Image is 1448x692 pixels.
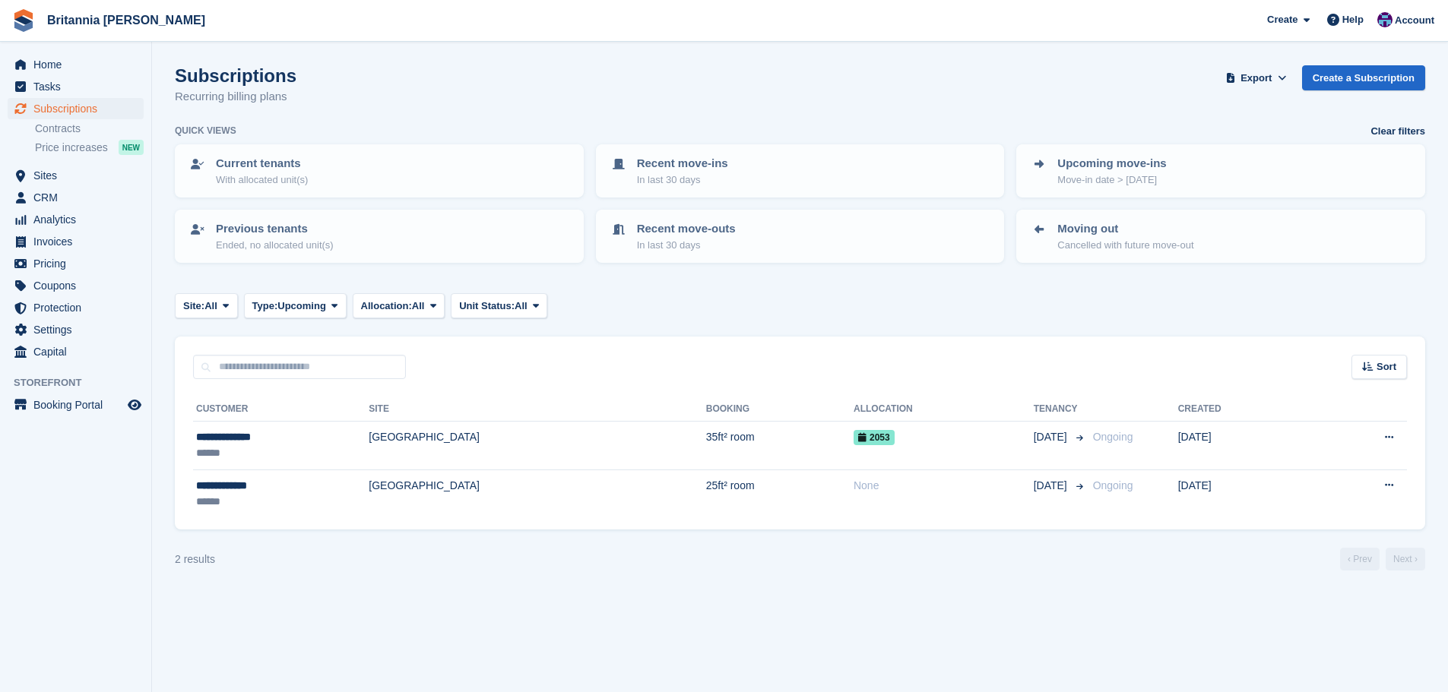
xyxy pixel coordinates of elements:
span: Booking Portal [33,394,125,416]
div: None [854,478,1034,494]
a: Price increases NEW [35,139,144,156]
span: Coupons [33,275,125,296]
a: Recent move-outs In last 30 days [597,211,1003,261]
a: menu [8,341,144,362]
span: [DATE] [1034,478,1070,494]
span: Unit Status: [459,299,515,314]
span: All [412,299,425,314]
a: menu [8,394,144,416]
span: Analytics [33,209,125,230]
td: [GEOGRAPHIC_DATA] [369,469,706,517]
a: menu [8,297,144,318]
a: menu [8,319,144,340]
span: Home [33,54,125,75]
td: [DATE] [1178,469,1310,517]
a: menu [8,54,144,75]
span: All [515,299,528,314]
th: Customer [193,397,369,422]
span: Ongoing [1093,479,1133,491]
a: Moving out Cancelled with future move-out [1018,211,1424,261]
span: Sort [1377,359,1396,374]
span: Invoices [33,231,125,252]
nav: Page [1337,548,1428,570]
a: Recent move-ins In last 30 days [597,146,1003,196]
span: Allocation: [361,299,412,314]
th: Created [1178,397,1310,422]
a: Upcoming move-ins Move-in date > [DATE] [1018,146,1424,196]
th: Allocation [854,397,1034,422]
a: menu [8,187,144,208]
h1: Subscriptions [175,65,296,86]
td: 25ft² room [706,469,854,517]
span: Pricing [33,253,125,274]
p: Current tenants [216,155,308,172]
td: [GEOGRAPHIC_DATA] [369,422,706,470]
a: Britannia [PERSON_NAME] [41,8,211,33]
p: Cancelled with future move-out [1057,238,1193,253]
a: Previous tenants Ended, no allocated unit(s) [176,211,582,261]
th: Booking [706,397,854,422]
p: Recurring billing plans [175,88,296,106]
button: Export [1223,65,1290,90]
p: Recent move-outs [637,220,736,238]
a: menu [8,253,144,274]
span: Account [1395,13,1434,28]
p: With allocated unit(s) [216,172,308,188]
span: [DATE] [1034,429,1070,445]
a: Preview store [125,396,144,414]
span: Export [1240,71,1272,86]
span: Upcoming [277,299,326,314]
a: menu [8,209,144,230]
th: Site [369,397,706,422]
span: Ongoing [1093,431,1133,443]
a: menu [8,165,144,186]
p: Recent move-ins [637,155,728,172]
span: Sites [33,165,125,186]
span: Type: [252,299,278,314]
a: Previous [1340,548,1380,570]
a: Current tenants With allocated unit(s) [176,146,582,196]
a: menu [8,98,144,119]
p: Ended, no allocated unit(s) [216,238,334,253]
div: 2 results [175,551,215,567]
img: Becca Clark [1377,12,1393,27]
span: Site: [183,299,204,314]
a: Clear filters [1370,124,1425,139]
span: Storefront [14,375,151,390]
span: Subscriptions [33,98,125,119]
p: Upcoming move-ins [1057,155,1166,172]
button: Site: All [175,293,238,318]
span: Protection [33,297,125,318]
p: Moving out [1057,220,1193,238]
button: Allocation: All [353,293,445,318]
p: Previous tenants [216,220,334,238]
a: menu [8,231,144,252]
span: Settings [33,319,125,340]
img: stora-icon-8386f47178a22dfd0bd8f6a31ec36ba5ce8667c1dd55bd0f319d3a0aa187defe.svg [12,9,35,32]
span: Tasks [33,76,125,97]
p: In last 30 days [637,172,728,188]
p: In last 30 days [637,238,736,253]
td: [DATE] [1178,422,1310,470]
div: NEW [119,140,144,155]
button: Unit Status: All [451,293,547,318]
a: Create a Subscription [1302,65,1425,90]
span: Help [1342,12,1364,27]
span: Price increases [35,141,108,155]
h6: Quick views [175,124,236,137]
span: Capital [33,341,125,362]
a: menu [8,76,144,97]
td: 35ft² room [706,422,854,470]
a: menu [8,275,144,296]
span: CRM [33,187,125,208]
p: Move-in date > [DATE] [1057,172,1166,188]
button: Type: Upcoming [244,293,347,318]
a: Next [1386,548,1425,570]
span: 2053 [854,430,895,445]
a: Contracts [35,122,144,136]
span: Create [1267,12,1297,27]
th: Tenancy [1034,397,1087,422]
span: All [204,299,217,314]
